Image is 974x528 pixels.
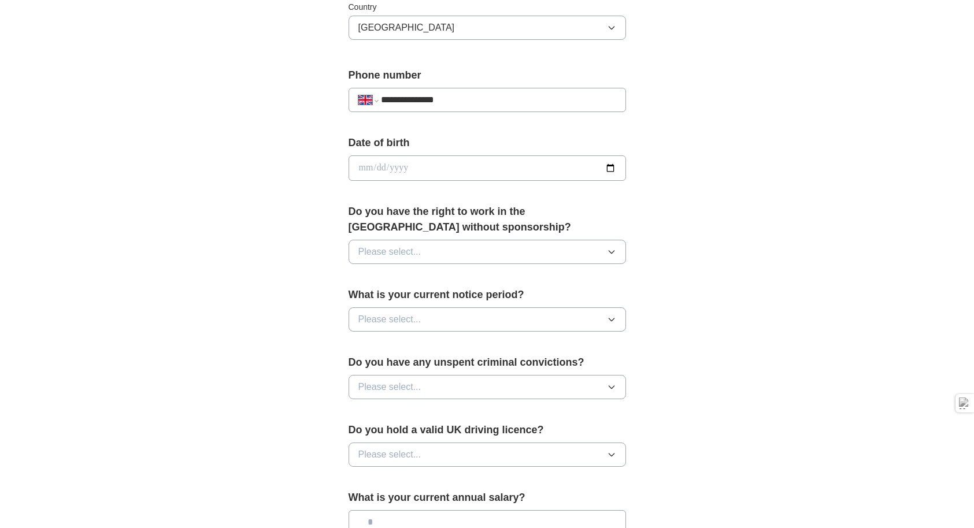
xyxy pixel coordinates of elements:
[358,380,421,394] span: Please select...
[349,287,626,303] label: What is your current notice period?
[349,1,626,13] label: Country
[349,443,626,467] button: Please select...
[349,490,626,505] label: What is your current annual salary?
[349,422,626,438] label: Do you hold a valid UK driving licence?
[358,21,455,35] span: [GEOGRAPHIC_DATA]
[349,135,626,151] label: Date of birth
[349,68,626,83] label: Phone number
[349,16,626,40] button: [GEOGRAPHIC_DATA]
[349,204,626,235] label: Do you have the right to work in the [GEOGRAPHIC_DATA] without sponsorship?
[358,245,421,259] span: Please select...
[349,375,626,399] button: Please select...
[358,313,421,326] span: Please select...
[349,307,626,332] button: Please select...
[349,355,626,370] label: Do you have any unspent criminal convictions?
[358,448,421,462] span: Please select...
[349,240,626,264] button: Please select...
